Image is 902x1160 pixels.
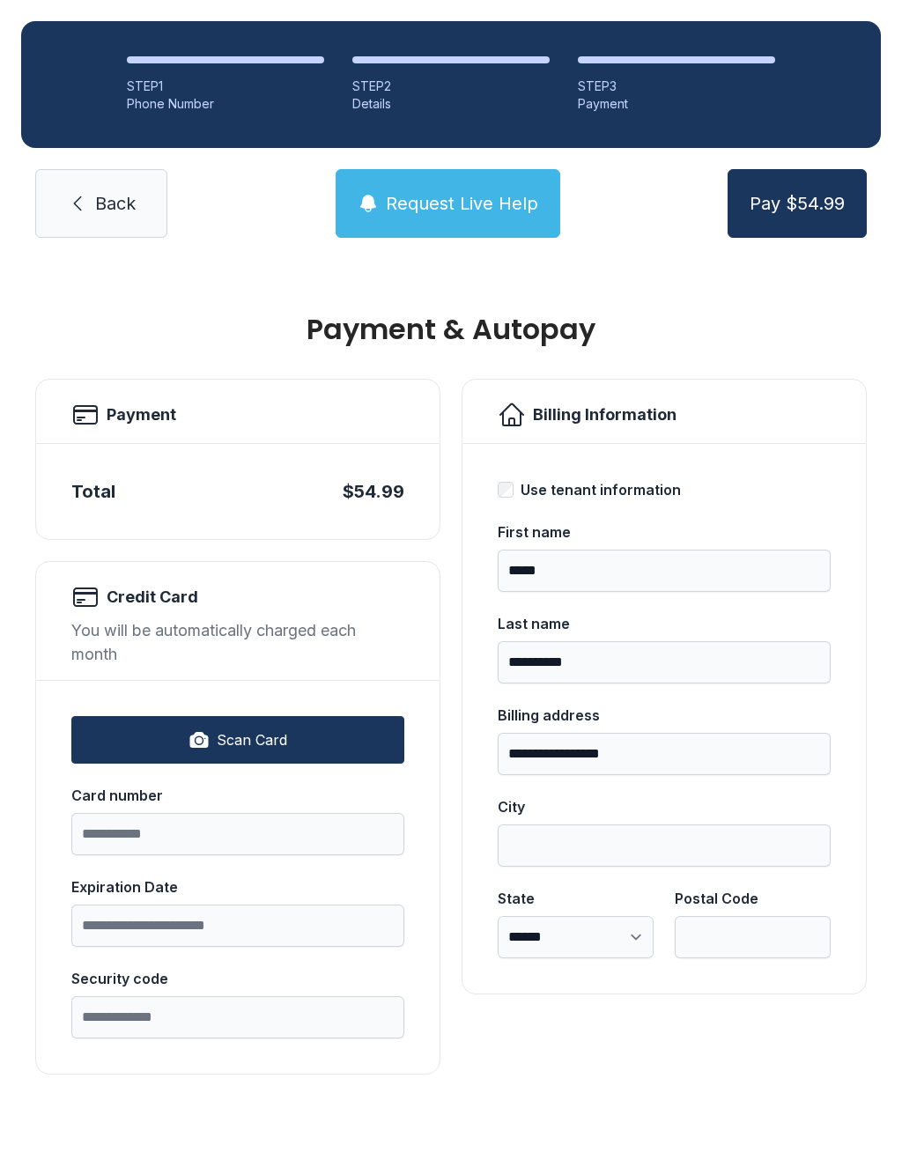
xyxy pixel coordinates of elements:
div: STEP 3 [578,78,775,95]
div: Phone Number [127,95,324,113]
input: Security code [71,996,404,1038]
div: Billing address [498,705,831,726]
div: City [498,796,831,817]
input: Last name [498,641,831,683]
div: Last name [498,613,831,634]
input: Billing address [498,733,831,775]
div: Total [71,479,115,504]
input: Expiration Date [71,905,404,947]
select: State [498,916,654,958]
div: Payment [578,95,775,113]
div: $54.99 [343,479,404,504]
div: Expiration Date [71,876,404,898]
div: STEP 1 [127,78,324,95]
div: Use tenant information [521,479,681,500]
h2: Credit Card [107,585,198,610]
div: Postal Code [675,888,831,909]
div: State [498,888,654,909]
input: City [498,824,831,867]
div: First name [498,521,831,543]
div: Security code [71,968,404,989]
h2: Payment [107,403,176,427]
input: Postal Code [675,916,831,958]
div: You will be automatically charged each month [71,618,404,666]
div: Card number [71,785,404,806]
span: Request Live Help [386,191,538,216]
span: Pay $54.99 [750,191,845,216]
span: Back [95,191,136,216]
h2: Billing Information [533,403,676,427]
span: Scan Card [217,729,287,750]
h1: Payment & Autopay [35,315,867,344]
div: STEP 2 [352,78,550,95]
input: First name [498,550,831,592]
input: Card number [71,813,404,855]
div: Details [352,95,550,113]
